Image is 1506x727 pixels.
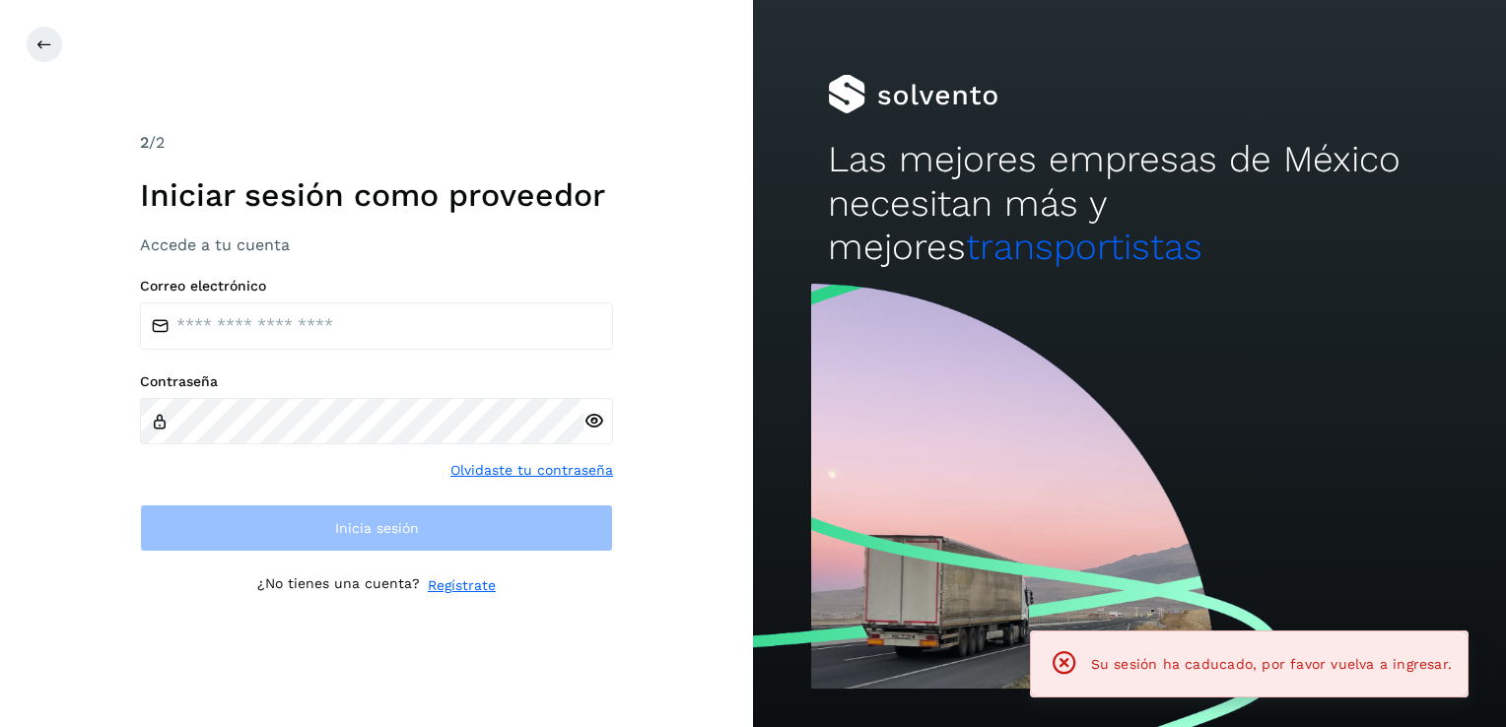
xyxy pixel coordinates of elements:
span: transportistas [966,226,1202,268]
span: Su sesión ha caducado, por favor vuelva a ingresar. [1091,656,1452,672]
label: Correo electrónico [140,278,613,295]
h1: Iniciar sesión como proveedor [140,176,613,214]
h3: Accede a tu cuenta [140,235,613,254]
span: Inicia sesión [335,521,419,535]
label: Contraseña [140,373,613,390]
button: Inicia sesión [140,504,613,552]
a: Regístrate [428,575,496,596]
p: ¿No tienes una cuenta? [257,575,420,596]
h2: Las mejores empresas de México necesitan más y mejores [828,138,1430,269]
a: Olvidaste tu contraseña [450,460,613,481]
span: 2 [140,133,149,152]
div: /2 [140,131,613,155]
